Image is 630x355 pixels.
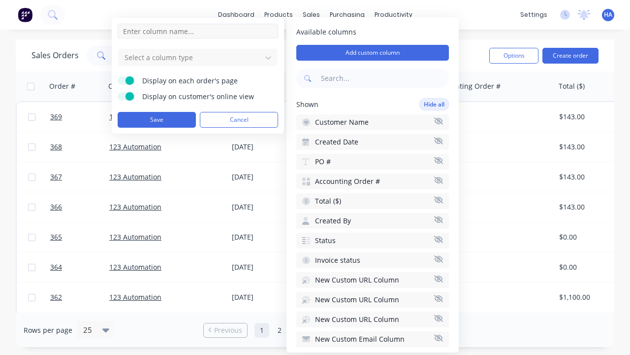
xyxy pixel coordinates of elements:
[204,325,247,335] a: Previous page
[559,112,617,122] div: $143.00
[315,117,369,127] span: Customer Name
[232,172,305,182] div: [DATE]
[50,142,62,152] span: 368
[559,262,617,272] div: $0.00
[296,272,449,288] button: New Custom URL Column
[50,162,109,192] a: 367
[109,112,161,121] a: 123 Automation
[296,331,449,347] button: New Custom Email Column
[213,7,259,22] a: dashboard
[50,283,109,312] a: 362
[199,323,431,338] ul: Pagination
[315,216,351,226] span: Created By
[315,315,399,324] span: New Custom URL Column
[50,202,62,212] span: 366
[232,292,305,302] div: [DATE]
[259,7,298,22] div: products
[419,98,449,110] button: Hide all
[315,275,399,285] span: New Custom URL Column
[24,325,72,335] span: Rows per page
[296,134,449,150] button: Created Date
[50,102,109,132] a: 369
[604,10,612,19] span: HA
[18,7,32,22] img: Factory
[559,172,617,182] div: $143.00
[296,154,449,170] button: PO #
[50,262,62,272] span: 364
[108,81,162,91] div: Customer Name
[50,172,62,182] span: 367
[214,325,242,335] span: Previous
[118,112,196,128] button: Save
[296,45,449,61] button: Add custom column
[315,196,341,206] span: Total ($)
[296,292,449,308] button: New Custom URL Column
[319,69,449,88] input: Search...
[50,112,62,122] span: 369
[315,137,358,147] span: Created Date
[559,202,617,212] div: $143.00
[296,312,449,327] button: New Custom URL Column
[31,51,79,60] h1: Sales Orders
[315,334,405,344] span: New Custom Email Column
[296,213,449,229] button: Created By
[489,48,538,64] button: Options
[559,81,585,91] div: Total ($)
[50,313,109,342] a: 363
[109,232,161,242] a: 123 Automation
[142,76,265,86] span: Display on each order's page
[296,174,449,189] button: Accounting Order #
[50,192,109,222] a: 366
[272,323,287,338] a: Page 2
[296,100,318,109] span: Shown
[296,27,449,37] span: Available columns
[296,233,449,248] button: Status
[232,262,305,272] div: [DATE]
[370,7,417,22] div: productivity
[559,232,617,242] div: $0.00
[118,24,278,38] input: Enter column name...
[315,255,360,265] span: Invoice status
[542,48,598,64] button: Create order
[559,142,617,152] div: $143.00
[49,81,75,91] div: Order #
[559,292,617,302] div: $1,100.00
[436,81,501,91] div: Accounting Order #
[109,172,161,181] a: 123 Automation
[200,112,278,128] button: Cancel
[315,236,336,246] span: Status
[50,232,62,242] span: 365
[109,142,161,151] a: 123 Automation
[254,323,269,338] a: Page 1 is your current page
[232,202,305,212] div: [DATE]
[232,142,305,152] div: [DATE]
[50,292,62,302] span: 362
[298,7,325,22] div: sales
[50,252,109,282] a: 364
[296,193,449,209] button: Total ($)
[515,7,552,22] div: settings
[315,177,380,186] span: Accounting Order #
[315,295,399,305] span: New Custom URL Column
[296,252,449,268] button: Invoice status
[142,92,265,102] span: Display on customer's online view
[296,114,449,130] button: Customer Name
[315,157,331,167] span: PO #
[232,232,305,242] div: [DATE]
[50,132,109,162] a: 368
[325,7,370,22] div: purchasing
[50,222,109,252] a: 365
[109,202,161,212] a: 123 Automation
[109,262,161,272] a: 123 Automation
[109,292,161,302] a: 123 Automation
